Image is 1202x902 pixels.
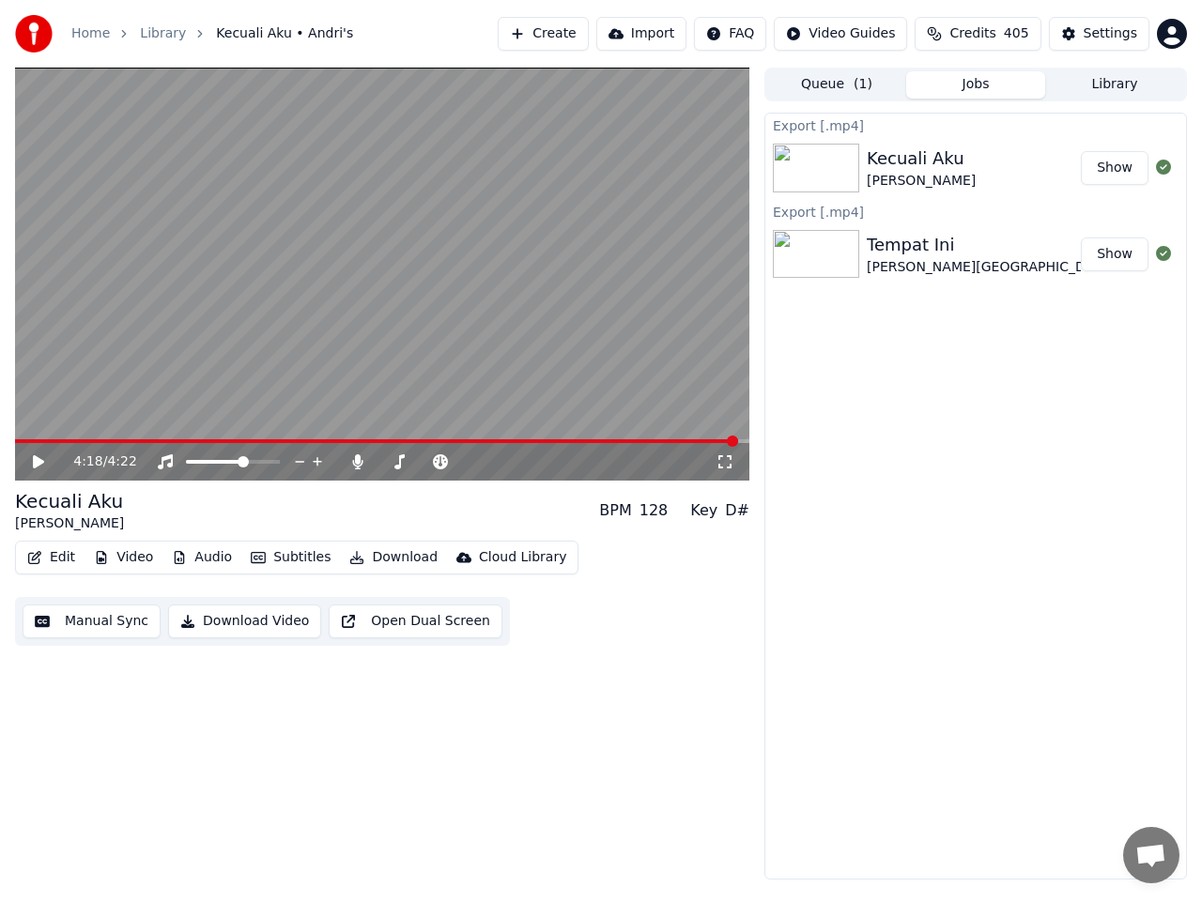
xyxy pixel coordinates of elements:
[915,17,1040,51] button: Credits405
[71,24,110,43] a: Home
[342,544,445,571] button: Download
[906,71,1045,99] button: Jobs
[1045,71,1184,99] button: Library
[596,17,686,51] button: Import
[867,258,1114,277] div: [PERSON_NAME][GEOGRAPHIC_DATA]
[640,499,669,522] div: 128
[498,17,589,51] button: Create
[1123,827,1179,883] div: Open chat
[23,604,161,638] button: Manual Sync
[854,75,872,94] span: ( 1 )
[694,17,766,51] button: FAQ
[15,488,124,514] div: Kecuali Aku
[599,499,631,522] div: BPM
[73,452,118,471] div: /
[15,15,53,53] img: youka
[1081,237,1148,271] button: Show
[479,548,566,567] div: Cloud Library
[216,24,353,43] span: Kecuali Aku • Andri's
[20,544,83,571] button: Edit
[867,232,1114,258] div: Tempat Ini
[690,499,717,522] div: Key
[867,172,976,191] div: [PERSON_NAME]
[774,17,907,51] button: Video Guides
[767,71,906,99] button: Queue
[168,604,321,638] button: Download Video
[765,114,1186,136] div: Export [.mp4]
[1081,151,1148,185] button: Show
[15,514,124,533] div: [PERSON_NAME]
[140,24,186,43] a: Library
[71,24,353,43] nav: breadcrumb
[329,604,502,638] button: Open Dual Screen
[1049,17,1149,51] button: Settings
[1004,24,1029,43] span: 405
[765,200,1186,222] div: Export [.mp4]
[1084,24,1137,43] div: Settings
[949,24,995,43] span: Credits
[107,452,136,471] span: 4:22
[73,452,102,471] span: 4:18
[243,544,338,571] button: Subtitles
[867,145,976,172] div: Kecuali Aku
[164,544,239,571] button: Audio
[86,544,161,571] button: Video
[725,499,749,522] div: D#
